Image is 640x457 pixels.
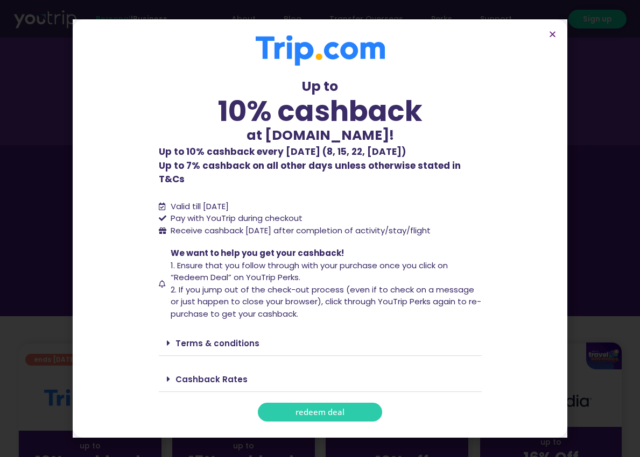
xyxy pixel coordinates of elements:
span: 1. Ensure that you follow through with your purchase once you click on “Redeem Deal” on YouTrip P... [171,260,448,283]
a: Cashback Rates [175,374,248,385]
span: Valid till [DATE] [171,201,229,212]
span: We want to help you get your cashback! [171,247,344,259]
a: Close [548,30,557,38]
div: 10% cashback [159,97,482,125]
div: Cashback Rates [159,367,482,392]
b: Up to 10% cashback every [DATE] (8, 15, 22, [DATE]) [159,145,406,158]
a: Terms & conditions [175,338,259,349]
span: Receive cashback [DATE] after completion of activity/stay/flight [171,225,431,236]
span: redeem deal [296,408,344,416]
div: Terms & conditions [159,331,482,356]
span: 2. If you jump out of the check-out process (even if to check on a message or just happen to clos... [171,284,481,319]
p: Up to 7% cashback on all other days unless otherwise stated in T&Cs [159,145,482,187]
div: Up to at [DOMAIN_NAME]! [159,76,482,145]
a: redeem deal [258,403,382,422]
span: Pay with YouTrip during checkout [168,212,303,225]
